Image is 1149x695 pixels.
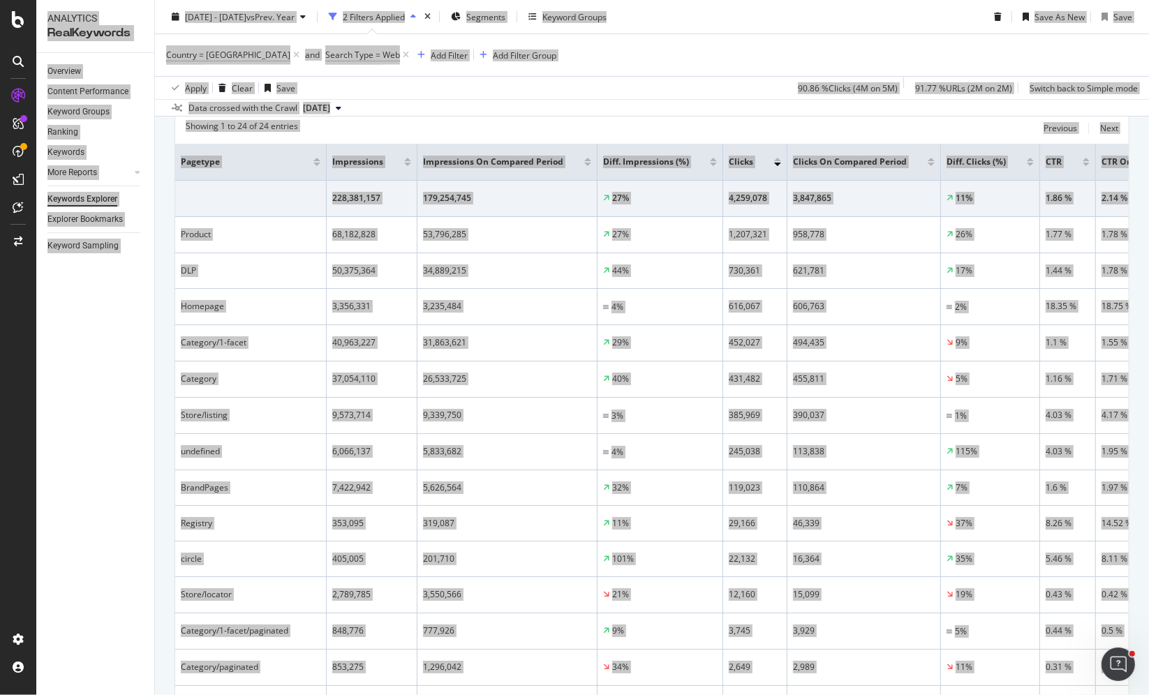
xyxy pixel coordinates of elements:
div: 0.44 % [1046,625,1090,637]
a: Content Performance [47,84,144,99]
div: 19% [956,588,972,601]
div: 6,066,137 [332,445,411,458]
button: Segments [445,6,511,28]
span: Diff. Impressions (%) [603,156,689,168]
button: Keyword Groups [523,6,612,28]
div: 32% [612,481,629,494]
div: 115% [956,445,977,458]
div: Content Performance [47,84,128,99]
div: 11% [956,661,972,673]
div: 201,710 [423,553,591,565]
div: 0.31 % [1046,661,1090,673]
button: and [305,48,320,61]
div: 9% [612,625,624,637]
img: Equal [603,305,609,309]
div: 4,259,078 [729,192,781,204]
div: 3,550,566 [423,588,591,601]
div: Store/listing [181,409,320,421]
div: 46,339 [793,517,935,530]
div: 0.43 % [1046,588,1090,601]
div: 5,833,682 [423,445,591,458]
div: 616,067 [729,300,781,313]
div: 2 Filters Applied [343,10,405,22]
div: Keyword Groups [542,10,607,22]
div: 1% [955,410,967,422]
img: Equal [947,414,952,418]
div: 1,207,321 [729,228,781,241]
div: 12,160 [729,588,781,601]
span: 2025 Sep. 8th [303,102,330,114]
div: 37,054,110 [332,373,411,385]
div: Category/paginated [181,661,320,673]
span: = [376,49,380,61]
span: Country [166,49,197,61]
div: Homepage [181,300,320,313]
button: Next [1100,120,1118,137]
div: 11% [956,192,972,204]
div: RealKeywords [47,25,143,41]
div: Keywords Explorer [47,192,117,207]
div: 7,422,942 [332,481,411,494]
button: [DATE] [297,100,347,117]
button: Apply [166,77,207,99]
div: 4% [611,301,623,313]
div: 40% [612,373,629,385]
div: 3,929 [793,625,935,637]
div: Next [1100,122,1118,134]
div: 15,099 [793,588,935,601]
div: 606,763 [793,300,935,313]
div: 353,095 [332,517,411,530]
div: Apply [185,82,207,94]
div: 179,254,745 [423,192,591,204]
div: 119,023 [729,481,781,494]
div: 2,789,785 [332,588,411,601]
div: 5% [955,625,967,638]
div: 3,235,484 [423,300,591,313]
div: Explorer Bookmarks [47,212,123,227]
img: Equal [603,414,609,418]
div: 26% [956,228,972,241]
div: 50,375,364 [332,264,411,277]
div: 5% [956,373,968,385]
div: 3,745 [729,625,781,637]
div: 1.44 % [1046,264,1090,277]
div: 5,626,564 [423,481,591,494]
div: 455,811 [793,373,935,385]
div: 1.86 % [1046,192,1090,204]
div: 3,356,331 [332,300,411,313]
button: Save [259,77,295,99]
button: Switch back to Simple mode [1024,77,1138,99]
div: 18.35 % [1046,300,1090,313]
div: 1.6 % [1046,481,1090,494]
iframe: Intercom live chat [1102,648,1135,681]
div: Showing 1 to 24 of 24 entries [186,120,298,137]
div: 26,533,725 [423,373,591,385]
div: 958,778 [793,228,935,241]
a: Ranking [47,125,144,140]
div: Switch back to Simple mode [1030,82,1138,94]
div: 1.1 % [1046,336,1090,349]
div: 27% [612,192,629,204]
div: 11% [612,517,629,530]
div: 385,969 [729,409,781,421]
div: 22,132 [729,553,781,565]
div: 4.03 % [1046,409,1090,421]
div: 7% [956,481,968,494]
div: Category/1-facet [181,336,320,349]
div: Store/locator [181,588,320,601]
a: Keywords [47,145,144,160]
div: Previous [1044,122,1077,134]
div: Category/1-facet/paginated [181,625,320,637]
div: Clear [232,82,253,94]
button: [DATE] - [DATE]vsPrev. Year [166,6,311,28]
div: 16,364 [793,553,935,565]
img: Equal [947,629,952,634]
div: circle [181,553,320,565]
div: 853,275 [332,661,411,673]
div: 245,038 [729,445,781,458]
div: 848,776 [332,625,411,637]
div: 110,864 [793,481,935,494]
div: More Reports [47,165,97,180]
div: BrandPages [181,481,320,494]
a: Keywords Explorer [47,192,144,207]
